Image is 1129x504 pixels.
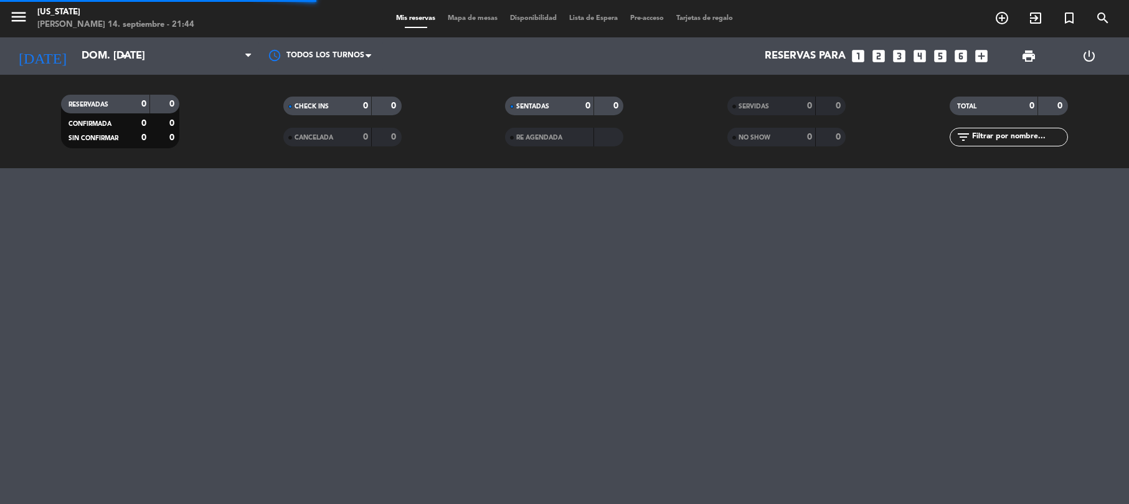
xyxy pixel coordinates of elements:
[390,15,442,22] span: Mis reservas
[363,102,368,110] strong: 0
[994,11,1009,26] i: add_circle_outline
[391,133,399,141] strong: 0
[850,48,866,64] i: looks_one
[1057,102,1065,110] strong: 0
[391,102,399,110] strong: 0
[1029,102,1034,110] strong: 0
[1028,11,1043,26] i: exit_to_app
[141,100,146,108] strong: 0
[891,48,907,64] i: looks_3
[37,19,194,31] div: [PERSON_NAME] 14. septiembre - 21:44
[9,7,28,31] button: menu
[37,6,194,19] div: [US_STATE]
[1082,49,1097,64] i: power_settings_new
[807,102,812,110] strong: 0
[932,48,948,64] i: looks_5
[1021,49,1036,64] span: print
[169,133,177,142] strong: 0
[516,135,562,141] span: RE AGENDADA
[585,102,590,110] strong: 0
[9,7,28,26] i: menu
[953,48,969,64] i: looks_6
[807,133,812,141] strong: 0
[1095,11,1110,26] i: search
[363,133,368,141] strong: 0
[836,102,843,110] strong: 0
[971,130,1067,144] input: Filtrar por nombre...
[670,15,739,22] span: Tarjetas de regalo
[1059,37,1120,75] div: LOG OUT
[295,103,329,110] span: CHECK INS
[516,103,549,110] span: SENTADAS
[957,103,976,110] span: TOTAL
[68,121,111,127] span: CONFIRMADA
[624,15,670,22] span: Pre-acceso
[956,130,971,145] i: filter_list
[442,15,504,22] span: Mapa de mesas
[871,48,887,64] i: looks_two
[973,48,990,64] i: add_box
[836,133,843,141] strong: 0
[1062,11,1077,26] i: turned_in_not
[912,48,928,64] i: looks_4
[613,102,621,110] strong: 0
[739,103,769,110] span: SERVIDAS
[116,49,131,64] i: arrow_drop_down
[9,42,75,70] i: [DATE]
[563,15,624,22] span: Lista de Espera
[504,15,563,22] span: Disponibilidad
[141,133,146,142] strong: 0
[169,100,177,108] strong: 0
[295,135,333,141] span: CANCELADA
[68,102,108,108] span: RESERVADAS
[765,50,846,62] span: Reservas para
[169,119,177,128] strong: 0
[68,135,118,141] span: SIN CONFIRMAR
[739,135,770,141] span: NO SHOW
[141,119,146,128] strong: 0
